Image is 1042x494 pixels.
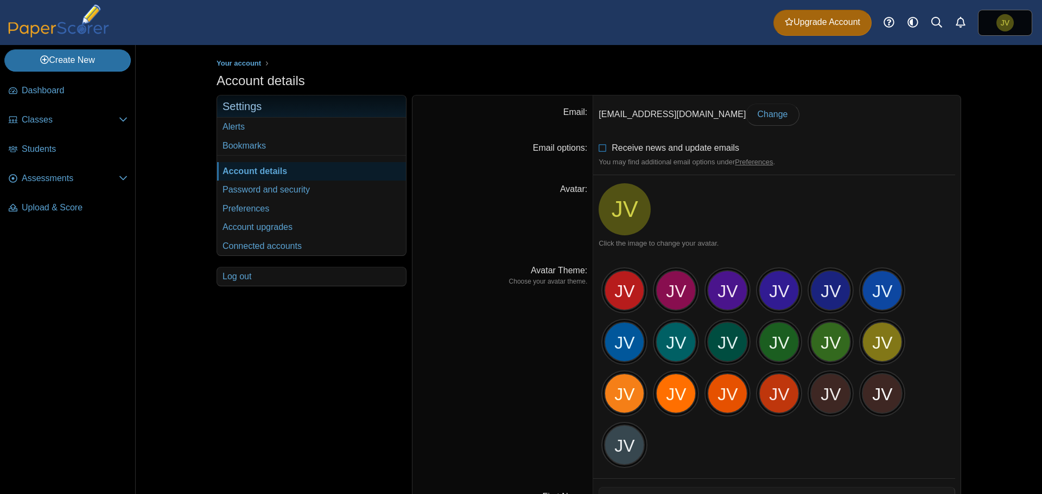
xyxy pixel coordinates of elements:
h1: Account details [217,72,305,90]
a: Create New [4,49,131,71]
span: Students [22,143,128,155]
div: JV [810,373,851,414]
div: JV [810,270,851,311]
div: JV [707,270,748,311]
label: Email options [533,143,588,152]
a: Upload & Score [4,195,132,221]
a: Connected accounts [217,237,406,255]
span: Change [757,110,787,119]
span: Jonathan Valdez [1001,19,1009,27]
a: Account upgrades [217,218,406,236]
div: JV [759,322,799,362]
div: JV [759,270,799,311]
div: You may find additional email options under . [599,157,955,167]
a: Log out [217,267,406,286]
span: Upload & Score [22,202,128,214]
a: Jonathan Valdez [599,183,651,235]
div: Click the image to change your avatar. [599,239,955,248]
span: Classes [22,114,119,126]
div: JV [604,270,645,311]
a: Change [746,104,799,125]
a: Alerts [217,118,406,136]
span: Dashboard [22,85,128,97]
div: JV [862,373,903,414]
a: Dashboard [4,78,132,104]
dfn: Choose your avatar theme. [418,277,587,286]
span: Receive news and update emails [612,143,739,152]
div: JV [862,322,903,362]
span: Assessments [22,172,119,184]
a: Upgrade Account [773,10,872,36]
span: Jonathan Valdez [612,198,638,221]
span: Jonathan Valdez [996,14,1014,31]
label: Avatar [560,184,587,194]
div: JV [862,270,903,311]
div: JV [604,425,645,465]
a: Classes [4,107,132,133]
div: JV [656,270,696,311]
a: Students [4,137,132,163]
label: Email [563,107,587,117]
img: PaperScorer [4,4,113,37]
div: JV [759,373,799,414]
span: Your account [217,59,261,67]
a: Preferences [735,158,773,166]
div: JV [604,373,645,414]
a: Password and security [217,181,406,199]
a: PaperScorer [4,30,113,39]
h3: Settings [217,95,406,118]
div: JV [707,322,748,362]
div: JV [707,373,748,414]
span: Upgrade Account [785,16,860,28]
a: Jonathan Valdez [978,10,1032,36]
dd: [EMAIL_ADDRESS][DOMAIN_NAME] [593,95,961,133]
a: Assessments [4,166,132,192]
div: JV [656,322,696,362]
div: JV [656,373,696,414]
a: Your account [214,57,264,70]
a: Account details [217,162,406,181]
label: Avatar Theme [531,266,587,275]
div: JV [604,322,645,362]
a: Bookmarks [217,137,406,155]
a: Alerts [949,11,973,35]
a: Preferences [217,200,406,218]
div: JV [810,322,851,362]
